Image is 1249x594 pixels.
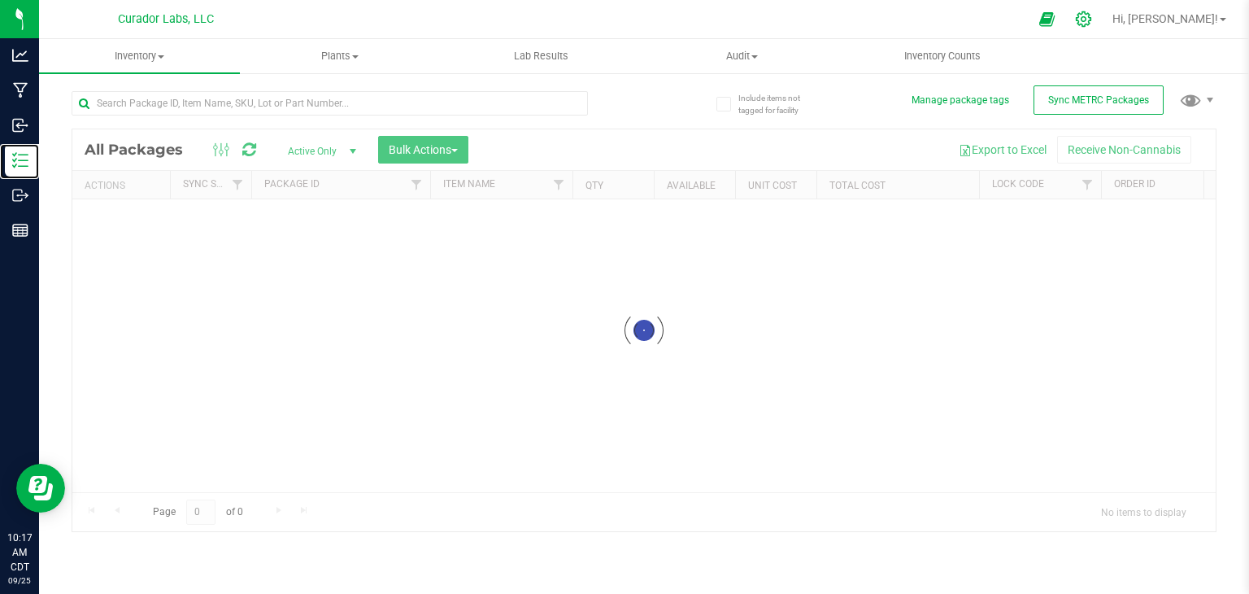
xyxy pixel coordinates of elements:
[39,39,240,73] a: Inventory
[842,39,1043,73] a: Inventory Counts
[39,49,240,63] span: Inventory
[12,82,28,98] inline-svg: Manufacturing
[441,39,642,73] a: Lab Results
[12,222,28,238] inline-svg: Reports
[12,47,28,63] inline-svg: Analytics
[642,39,842,73] a: Audit
[7,574,32,587] p: 09/25
[240,39,441,73] a: Plants
[1034,85,1164,115] button: Sync METRC Packages
[1112,12,1218,25] span: Hi, [PERSON_NAME]!
[1073,11,1095,28] div: Manage settings
[12,187,28,203] inline-svg: Outbound
[16,464,65,513] iframe: Resource center
[738,92,820,116] span: Include items not tagged for facility
[1048,94,1149,106] span: Sync METRC Packages
[1029,3,1065,35] span: Open Ecommerce Menu
[241,49,440,63] span: Plants
[912,94,1009,107] button: Manage package tags
[72,91,588,116] input: Search Package ID, Item Name, SKU, Lot or Part Number...
[642,49,842,63] span: Audit
[12,152,28,168] inline-svg: Inventory
[7,531,32,574] p: 10:17 AM CDT
[492,49,590,63] span: Lab Results
[12,117,28,133] inline-svg: Inbound
[882,49,1003,63] span: Inventory Counts
[118,12,214,26] span: Curador Labs, LLC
